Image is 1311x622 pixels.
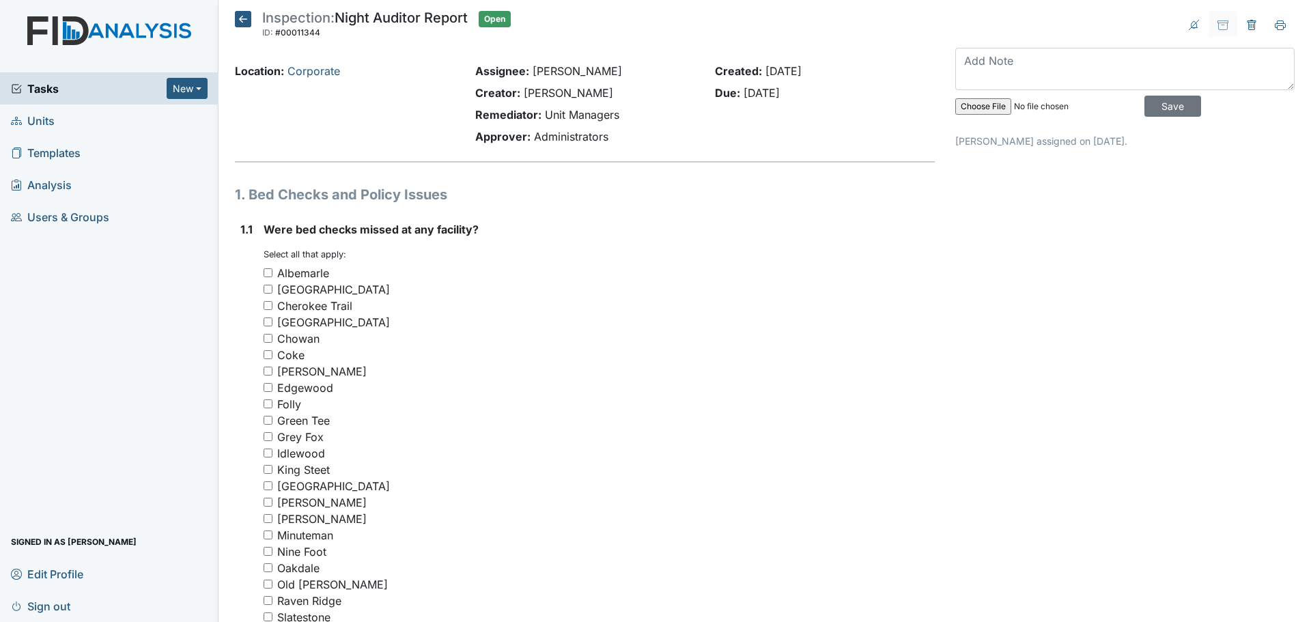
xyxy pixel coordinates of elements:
div: [PERSON_NAME] [277,494,367,511]
strong: Assignee: [475,64,529,78]
input: Slatestone [264,612,272,621]
span: Unit Managers [545,108,619,122]
strong: Creator: [475,86,520,100]
input: [GEOGRAPHIC_DATA] [264,317,272,326]
strong: Created: [715,64,762,78]
div: King Steet [277,462,330,478]
input: King Steet [264,465,272,474]
input: [PERSON_NAME] [264,514,272,523]
div: Idlewood [277,445,325,462]
span: Were bed checks missed at any facility? [264,223,479,236]
input: Green Tee [264,416,272,425]
strong: Location: [235,64,284,78]
small: Select all that apply: [264,249,346,259]
span: Analysis [11,174,72,195]
span: [PERSON_NAME] [524,86,613,100]
span: ID: [262,27,273,38]
span: Edit Profile [11,563,83,584]
div: [GEOGRAPHIC_DATA] [277,281,390,298]
span: Sign out [11,595,70,617]
div: Grey Fox [277,429,324,445]
input: Save [1144,96,1201,117]
input: [PERSON_NAME] [264,367,272,376]
input: Raven Ridge [264,596,272,605]
strong: Due: [715,86,740,100]
input: Grey Fox [264,432,272,441]
h1: 1. Bed Checks and Policy Issues [235,184,935,205]
span: [DATE] [744,86,780,100]
span: Administrators [534,130,608,143]
div: Oakdale [277,560,320,576]
div: Folly [277,396,301,412]
input: Folly [264,399,272,408]
span: Templates [11,142,81,163]
div: Chowan [277,330,320,347]
input: Oakdale [264,563,272,572]
div: Edgewood [277,380,333,396]
div: Nine Foot [277,543,326,560]
div: Coke [277,347,305,363]
div: [PERSON_NAME] [277,363,367,380]
div: Green Tee [277,412,330,429]
input: Coke [264,350,272,359]
div: [GEOGRAPHIC_DATA] [277,314,390,330]
input: [PERSON_NAME] [264,498,272,507]
span: [DATE] [765,64,802,78]
input: Albemarle [264,268,272,277]
span: Open [479,11,511,27]
strong: Remediator: [475,108,541,122]
span: #00011344 [275,27,320,38]
input: Chowan [264,334,272,343]
div: Minuteman [277,527,333,543]
input: Edgewood [264,383,272,392]
input: Old [PERSON_NAME] [264,580,272,589]
div: [GEOGRAPHIC_DATA] [277,478,390,494]
div: Cherokee Trail [277,298,352,314]
a: Corporate [287,64,340,78]
input: Nine Foot [264,547,272,556]
input: [GEOGRAPHIC_DATA] [264,481,272,490]
input: Idlewood [264,449,272,457]
label: 1.1 [240,221,253,238]
button: New [167,78,208,99]
div: Old [PERSON_NAME] [277,576,388,593]
span: Inspection: [262,10,335,26]
span: Users & Groups [11,206,109,227]
a: Tasks [11,81,167,97]
div: Albemarle [277,265,329,281]
input: Cherokee Trail [264,301,272,310]
div: Night Auditor Report [262,11,468,41]
input: Minuteman [264,531,272,539]
span: Units [11,110,55,131]
p: [PERSON_NAME] assigned on [DATE]. [955,134,1295,148]
div: Raven Ridge [277,593,341,609]
input: [GEOGRAPHIC_DATA] [264,285,272,294]
span: Signed in as [PERSON_NAME] [11,531,137,552]
div: [PERSON_NAME] [277,511,367,527]
strong: Approver: [475,130,531,143]
span: [PERSON_NAME] [533,64,622,78]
